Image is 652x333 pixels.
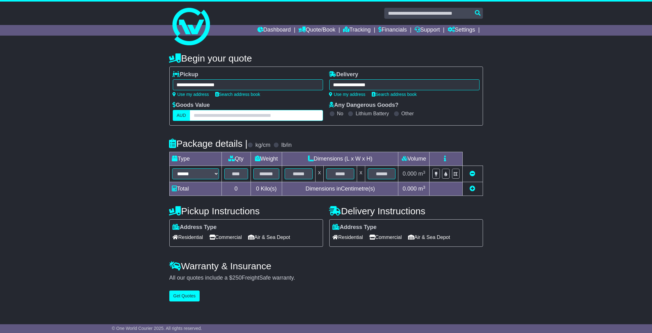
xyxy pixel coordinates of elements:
[403,171,417,177] span: 0.000
[169,261,483,271] h4: Warranty & Insurance
[173,232,203,242] span: Residential
[401,111,414,117] label: Other
[169,138,248,149] h4: Package details |
[343,25,371,36] a: Tracking
[418,186,426,192] span: m
[173,102,210,109] label: Goods Value
[369,232,402,242] span: Commercial
[251,182,282,196] td: Kilo(s)
[169,182,221,196] td: Total
[173,224,217,231] label: Address Type
[255,142,270,149] label: kg/cm
[470,171,475,177] a: Remove this item
[169,291,200,301] button: Get Quotes
[257,25,291,36] a: Dashboard
[112,326,202,331] span: © One World Courier 2025. All rights reserved.
[282,152,398,166] td: Dimensions (L x W x H)
[169,206,323,216] h4: Pickup Instructions
[418,171,426,177] span: m
[329,206,483,216] h4: Delivery Instructions
[470,186,475,192] a: Add new item
[333,232,363,242] span: Residential
[173,71,198,78] label: Pickup
[221,182,251,196] td: 0
[357,166,365,182] td: x
[423,170,426,175] sup: 3
[282,182,398,196] td: Dimensions in Centimetre(s)
[356,111,389,117] label: Lithium Battery
[337,111,343,117] label: No
[251,152,282,166] td: Weight
[408,232,450,242] span: Air & Sea Depot
[423,185,426,190] sup: 3
[316,166,324,182] td: x
[415,25,440,36] a: Support
[298,25,335,36] a: Quote/Book
[329,92,366,97] a: Use my address
[403,186,417,192] span: 0.000
[215,92,260,97] a: Search address book
[209,232,242,242] span: Commercial
[173,92,209,97] a: Use my address
[232,275,242,281] span: 250
[173,110,190,121] label: AUD
[372,92,417,97] a: Search address book
[398,152,430,166] td: Volume
[329,71,358,78] label: Delivery
[169,53,483,63] h4: Begin your quote
[281,142,291,149] label: lb/in
[329,102,399,109] label: Any Dangerous Goods?
[256,186,259,192] span: 0
[448,25,475,36] a: Settings
[169,275,483,281] div: All our quotes include a $ FreightSafe warranty.
[333,224,377,231] label: Address Type
[221,152,251,166] td: Qty
[378,25,407,36] a: Financials
[248,232,290,242] span: Air & Sea Depot
[169,152,221,166] td: Type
